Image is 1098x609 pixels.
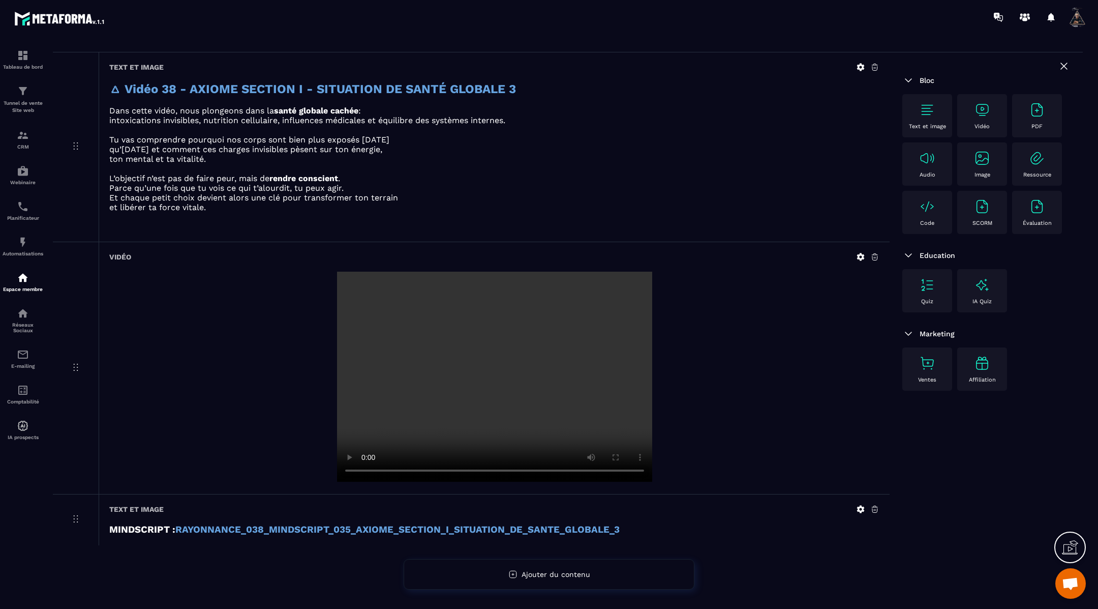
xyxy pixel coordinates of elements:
img: accountant [17,384,29,396]
span: ton mental et ta vitalité. [109,154,206,164]
span: Ajouter du contenu [522,570,590,578]
p: Espace membre [3,286,43,292]
span: Et chaque petit choix devient alors une clé pour transformer ton terrain [109,193,398,202]
img: social-network [17,307,29,320]
span: Parce qu’une fois que tu vois ce qui t’alourdit, tu peux agir. [109,183,344,193]
p: CRM [3,144,43,150]
img: arrow-down [902,249,914,262]
h6: Text et image [109,505,164,513]
p: Code [920,220,934,226]
img: text-image no-wra [919,150,935,166]
a: social-networksocial-networkRéseaux Sociaux [3,300,43,341]
img: email [17,349,29,361]
a: automationsautomationsWebinaire [3,157,43,193]
img: text-image [974,277,990,293]
span: qu’[DATE] et comment ces charges invisibles pèsent sur ton énergie, [109,144,382,154]
p: Réseaux Sociaux [3,322,43,333]
a: formationformationTunnel de vente Site web [3,77,43,122]
span: et libérer ta force vitale. [109,202,206,212]
p: Ventes [918,376,936,383]
p: Quiz [921,298,933,305]
img: text-image no-wra [919,277,935,293]
p: Vidéo [974,123,990,130]
span: Marketing [920,330,955,338]
img: text-image no-wra [1029,102,1045,118]
p: Image [974,171,990,178]
img: automations [17,236,29,248]
a: emailemailE-mailing [3,341,43,376]
a: formationformationTableau de bord [3,42,43,77]
img: scheduler [17,200,29,213]
span: intoxications invisibles, nutrition cellulaire, influences médicales et équilibre des systèmes in... [109,115,505,125]
img: formation [17,129,29,141]
strong: 🜂 Vidéo 38 - AXIOME SECTION I - SITUATION DE SANTÉ GLOBALE 3 [109,82,516,96]
img: arrow-down [902,74,914,86]
p: Tunnel de vente Site web [3,100,43,114]
a: automationsautomationsEspace membre [3,264,43,300]
h6: Text et image [109,63,164,71]
a: schedulerschedulerPlanificateur [3,193,43,228]
span: : [358,106,361,115]
strong: santé globale cachée [274,106,358,115]
img: formation [17,85,29,97]
strong: rendre conscient [269,173,338,183]
h6: Vidéo [109,253,131,261]
span: Education [920,251,955,259]
img: text-image [974,355,990,371]
strong: MINDSCRIPT : [109,524,175,535]
span: . [338,173,340,183]
img: text-image no-wra [1029,198,1045,215]
a: formationformationCRM [3,122,43,157]
span: Tu vas comprendre pourquoi nos corps sont bien plus exposés [DATE] [109,135,389,144]
img: logo [14,9,106,27]
img: automations [17,272,29,284]
img: text-image no-wra [1029,150,1045,166]
p: Affiliation [969,376,996,383]
img: automations [17,165,29,177]
p: Audio [920,171,935,178]
img: text-image no-wra [974,150,990,166]
span: L’objectif n’est pas de faire peur, mais de [109,173,269,183]
img: text-image no-wra [919,198,935,215]
p: Comptabilité [3,399,43,404]
p: SCORM [972,220,992,226]
p: IA prospects [3,434,43,440]
img: text-image no-wra [919,355,935,371]
img: arrow-down [902,328,914,340]
a: accountantaccountantComptabilité [3,376,43,412]
strong: RAYONNANCE_038_MINDSCRIPT_035_AXIOME_SECTION_I_SITUATION_DE_SANTE_GLOBALE_3 [175,524,620,535]
p: Planificateur [3,215,43,221]
span: Bloc [920,76,934,84]
p: Webinaire [3,180,43,185]
img: text-image no-wra [974,102,990,118]
p: Tableau de bord [3,64,43,70]
p: PDF [1031,123,1043,130]
img: text-image no-wra [919,102,935,118]
p: IA Quiz [972,298,992,305]
p: Ressource [1023,171,1051,178]
span: Dans cette vidéo, nous plongeons dans la [109,106,274,115]
p: Automatisations [3,251,43,256]
p: Text et image [909,123,946,130]
img: automations [17,420,29,432]
div: Ouvrir le chat [1055,568,1086,599]
a: automationsautomationsAutomatisations [3,228,43,264]
img: text-image no-wra [974,198,990,215]
p: Évaluation [1023,220,1052,226]
img: formation [17,49,29,62]
p: E-mailing [3,363,43,369]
